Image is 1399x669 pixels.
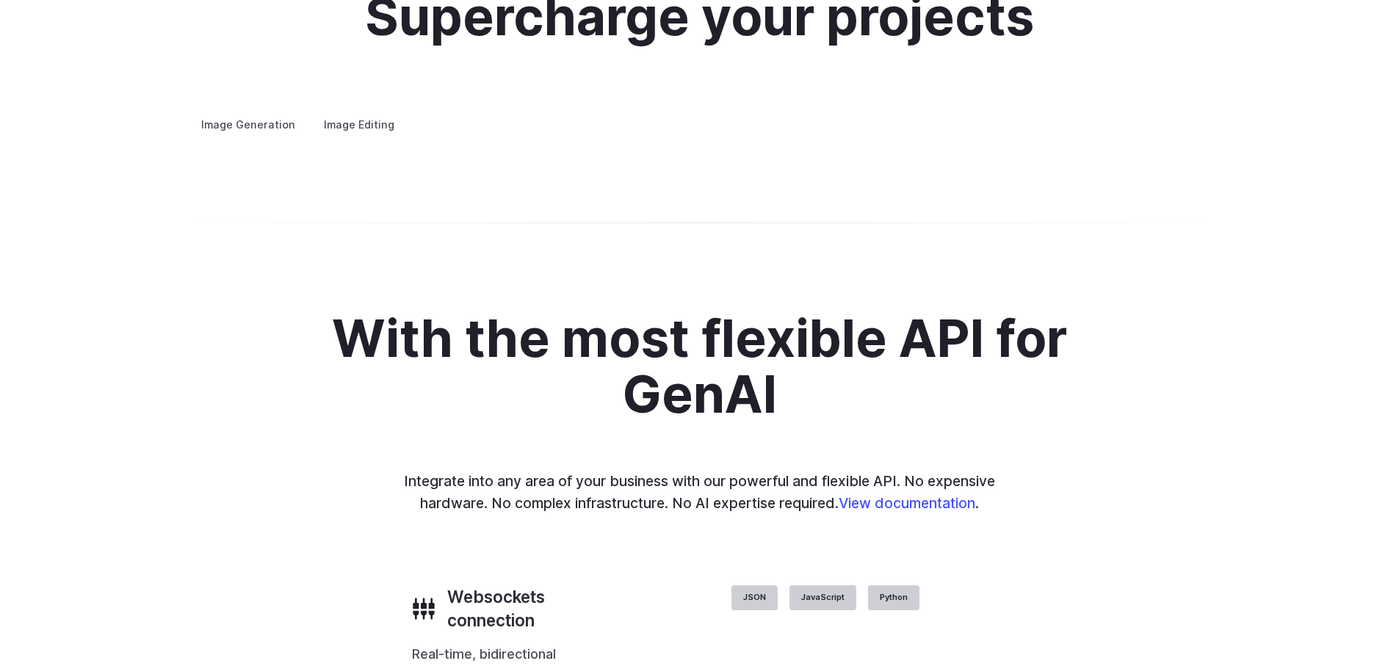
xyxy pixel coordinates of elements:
[291,311,1109,423] h2: With the most flexible API for GenAI
[311,112,407,137] label: Image Editing
[868,585,919,610] label: Python
[394,470,1005,515] p: Integrate into any area of your business with our powerful and flexible API. No expensive hardwar...
[789,585,856,610] label: JavaScript
[731,585,778,610] label: JSON
[447,585,628,632] h3: Websockets connection
[189,112,308,137] label: Image Generation
[839,494,975,512] a: View documentation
